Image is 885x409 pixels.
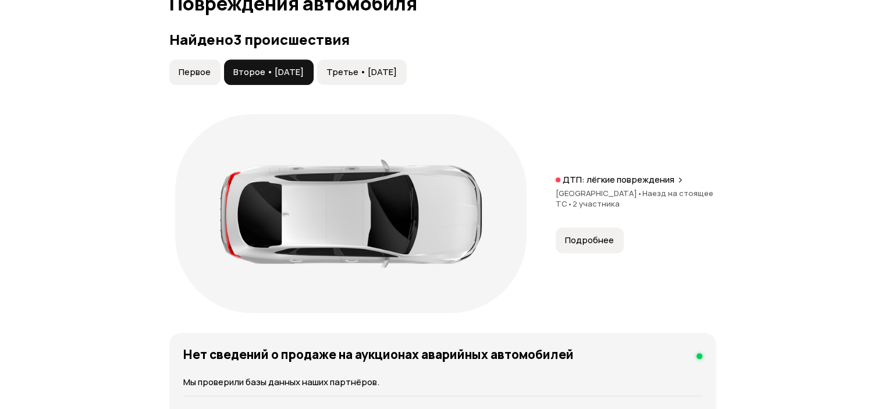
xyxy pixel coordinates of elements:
span: [GEOGRAPHIC_DATA] [556,188,642,198]
h3: Найдено 3 происшествия [169,31,716,48]
button: Первое [169,59,221,85]
span: Второе • [DATE] [233,66,304,78]
span: Первое [179,66,211,78]
button: Третье • [DATE] [317,59,407,85]
span: • [637,188,642,198]
p: Мы проверили базы данных наших партнёров. [183,376,702,389]
span: 2 участника [573,198,620,209]
button: Второе • [DATE] [224,59,314,85]
span: Подробнее [565,234,614,246]
button: Подробнее [556,227,624,253]
span: Третье • [DATE] [326,66,397,78]
span: Наезд на стоящее ТС [556,188,713,209]
h4: Нет сведений о продаже на аукционах аварийных автомобилей [183,347,574,362]
p: ДТП: лёгкие повреждения [563,174,674,186]
span: • [567,198,573,209]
